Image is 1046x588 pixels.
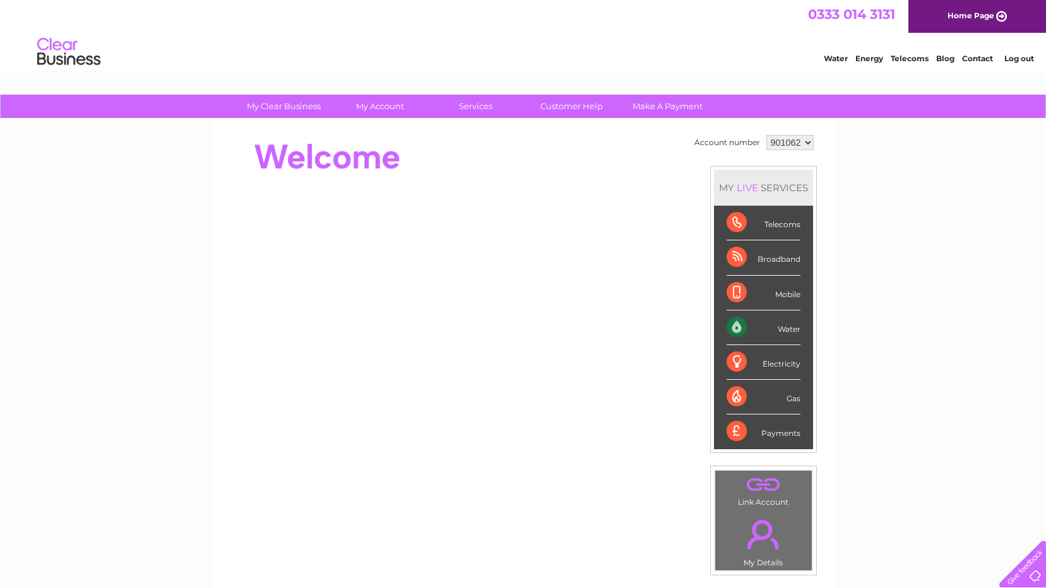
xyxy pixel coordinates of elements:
[691,132,763,153] td: Account number
[936,54,954,63] a: Blog
[37,33,101,71] img: logo.png
[855,54,883,63] a: Energy
[808,6,895,22] a: 0333 014 3131
[727,276,800,310] div: Mobile
[727,345,800,380] div: Electricity
[891,54,929,63] a: Telecoms
[962,54,993,63] a: Contact
[520,95,624,118] a: Customer Help
[424,95,528,118] a: Services
[715,470,812,510] td: Link Account
[734,182,761,194] div: LIVE
[727,206,800,240] div: Telecoms
[328,95,432,118] a: My Account
[225,7,822,61] div: Clear Business is a trading name of Verastar Limited (registered in [GEOGRAPHIC_DATA] No. 3667643...
[727,240,800,275] div: Broadband
[727,310,800,345] div: Water
[715,509,812,571] td: My Details
[727,380,800,415] div: Gas
[718,474,809,496] a: .
[1004,54,1034,63] a: Log out
[714,170,813,206] div: MY SERVICES
[824,54,848,63] a: Water
[718,512,809,556] a: .
[727,415,800,449] div: Payments
[232,95,336,118] a: My Clear Business
[615,95,720,118] a: Make A Payment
